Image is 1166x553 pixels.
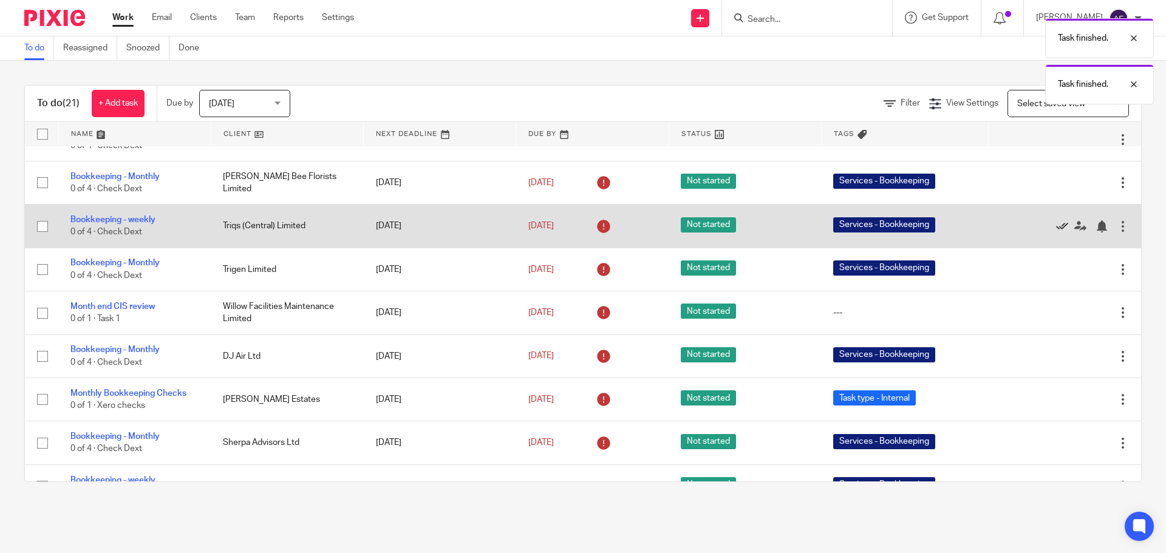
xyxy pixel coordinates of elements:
[70,358,142,367] span: 0 of 4 · Check Dext
[70,445,142,453] span: 0 of 4 · Check Dext
[70,215,155,224] a: Bookkeeping - weekly
[364,334,516,378] td: [DATE]
[70,228,142,237] span: 0 of 4 · Check Dext
[179,36,208,60] a: Done
[92,90,145,117] a: + Add task
[70,314,120,323] span: 0 of 1 · Task 1
[528,178,554,187] span: [DATE]
[833,347,935,362] span: Services - Bookkeeping
[70,141,142,150] span: 0 of 4 · Check Dext
[364,291,516,334] td: [DATE]
[70,302,155,311] a: Month end CIS review
[63,98,80,108] span: (21)
[211,291,363,334] td: Willow Facilities Maintenance Limited
[1017,100,1085,108] span: Select saved view
[833,174,935,189] span: Services - Bookkeeping
[190,12,217,24] a: Clients
[209,100,234,108] span: [DATE]
[1058,78,1108,90] p: Task finished.
[833,217,935,232] span: Services - Bookkeeping
[166,97,193,109] p: Due by
[70,389,186,398] a: Monthly Bookkeeping Checks
[528,352,554,361] span: [DATE]
[681,304,736,319] span: Not started
[273,12,304,24] a: Reports
[681,390,736,405] span: Not started
[364,205,516,248] td: [DATE]
[211,334,363,378] td: DJ Air Ltd
[834,131,854,137] span: Tags
[681,477,736,492] span: Not started
[70,345,160,354] a: Bookkeeping - Monthly
[1056,220,1074,232] a: Mark as done
[833,260,935,276] span: Services - Bookkeeping
[211,205,363,248] td: Triqs (Central) Limited
[211,421,363,464] td: Sherpa Advisors Ltd
[833,390,916,405] span: Task type - Internal
[681,347,736,362] span: Not started
[364,248,516,291] td: [DATE]
[211,248,363,291] td: Trigen Limited
[211,464,363,507] td: Opal Facilities Maintenance Ltd.
[235,12,255,24] a: Team
[211,378,363,421] td: [PERSON_NAME] Estates
[528,265,554,274] span: [DATE]
[528,395,554,404] span: [DATE]
[364,421,516,464] td: [DATE]
[70,476,155,484] a: Bookkeeping - weekly
[70,432,160,441] a: Bookkeeping - Monthly
[152,12,172,24] a: Email
[37,97,80,110] h1: To do
[364,464,516,507] td: [DATE]
[63,36,117,60] a: Reassigned
[112,12,134,24] a: Work
[70,401,145,410] span: 0 of 1 · Xero checks
[364,161,516,204] td: [DATE]
[528,438,554,447] span: [DATE]
[681,434,736,449] span: Not started
[1058,32,1108,44] p: Task finished.
[681,174,736,189] span: Not started
[70,185,142,193] span: 0 of 4 · Check Dext
[322,12,354,24] a: Settings
[681,217,736,232] span: Not started
[833,434,935,449] span: Services - Bookkeeping
[70,172,160,181] a: Bookkeeping - Monthly
[70,271,142,280] span: 0 of 4 · Check Dext
[1109,8,1128,28] img: svg%3E
[528,308,554,317] span: [DATE]
[528,222,554,230] span: [DATE]
[24,10,85,26] img: Pixie
[24,36,54,60] a: To do
[70,259,160,267] a: Bookkeeping - Monthly
[681,260,736,276] span: Not started
[364,378,516,421] td: [DATE]
[833,307,976,319] div: ---
[833,477,935,492] span: Services - Bookkeeping
[126,36,169,60] a: Snoozed
[211,161,363,204] td: [PERSON_NAME] Bee Florists Limited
